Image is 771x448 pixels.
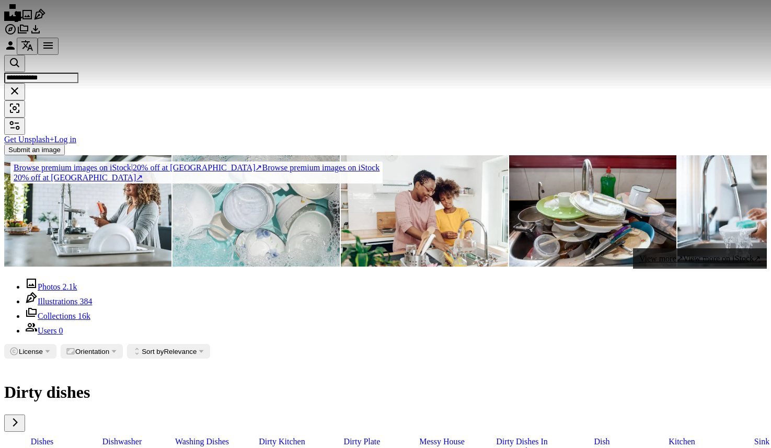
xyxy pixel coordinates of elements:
[683,254,761,263] span: View more on iStock ↗
[4,44,17,53] a: Log in / Sign up
[14,163,133,172] span: Browse premium images on iStock |
[4,28,17,37] a: Explore
[633,248,767,269] a: View more↗View more on iStock↗
[4,383,767,402] h1: Dirty dishes
[59,326,63,335] span: 0
[4,155,171,267] img: Woman washing wine glass with sponge
[142,348,164,355] span: Sort by
[172,155,340,267] img: Dishes and bowls in water and bubbles of dishwashing liquid
[75,348,109,355] span: Orientation
[54,135,76,144] a: Log in
[4,415,25,432] button: scroll list to the right
[4,83,25,100] button: Clear
[4,14,21,22] a: Home — Unsplash
[4,118,25,135] button: Filters
[19,348,43,355] span: License
[21,14,33,22] a: Photos
[25,297,92,306] a: Illustrations 384
[33,14,46,22] a: Illustrations
[17,28,29,37] a: Collections
[127,344,210,359] button: Sort byRelevance
[78,312,90,320] span: 16k
[38,38,59,55] button: Menu
[509,155,676,267] img: Pile of dirty dishes in domestic kitchen
[4,344,56,359] button: License
[4,135,54,144] a: Get Unsplash+
[341,155,508,267] img: African American girl helping her grandma washing dishes
[4,155,389,190] a: Browse premium images on iStock|20% off at [GEOGRAPHIC_DATA]↗Browse premium images on iStock20% o...
[79,297,92,306] span: 384
[4,144,65,155] button: Submit an image
[4,55,25,72] button: Search Unsplash
[25,282,77,291] a: Photos 2.1k
[14,163,262,172] span: 20% off at [GEOGRAPHIC_DATA] ↗
[142,348,197,355] span: Relevance
[639,254,683,263] span: View more ↗
[25,312,90,320] a: Collections 16k
[25,326,63,335] a: Users 0
[61,344,123,359] button: Orientation
[29,28,42,37] a: Download History
[63,282,77,291] span: 2.1k
[17,38,38,55] button: Language
[4,55,767,118] form: Find visuals sitewide
[4,100,25,118] button: Visual search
